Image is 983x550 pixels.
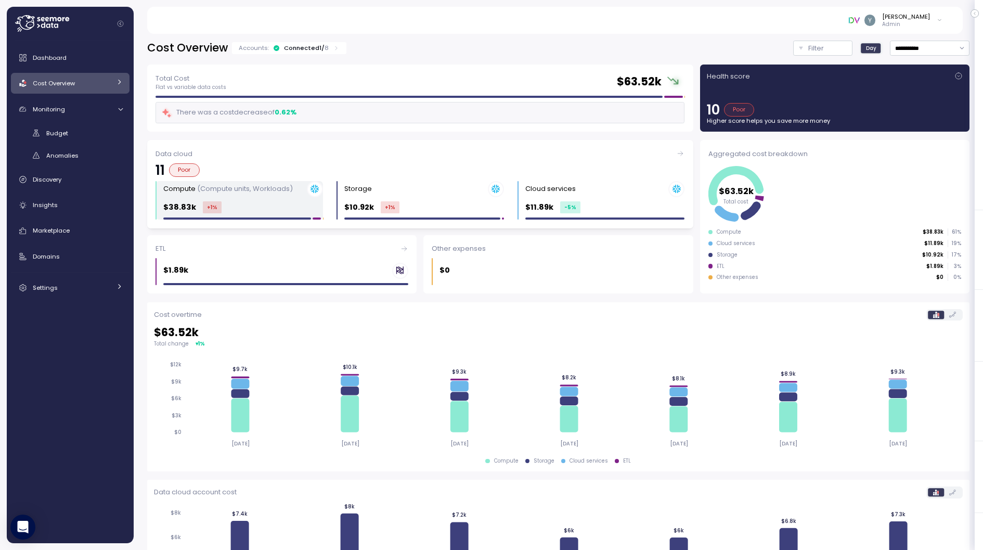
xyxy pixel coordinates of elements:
tspan: $0 [174,429,182,436]
img: ACg8ocKvqwnLMA34EL5-0z6HW-15kcrLxT5Mmx2M21tMPLYJnykyAQ=s96-c [864,15,875,25]
span: Anomalies [46,151,79,160]
p: Total change [154,340,189,348]
div: ▾ [196,340,205,348]
div: Poor [724,103,755,117]
tspan: $7.4k [232,510,248,517]
div: +1 % [381,201,399,213]
div: Open Intercom Messenger [10,515,35,540]
div: ETL [623,457,631,465]
div: Cloud services [525,184,576,194]
div: There was a cost decrease of [161,107,296,119]
tspan: [DATE] [779,440,797,447]
span: Budget [46,129,68,137]
tspan: $6.8k [781,517,796,524]
span: Day [866,44,876,52]
span: Cost Overview [33,79,75,87]
tspan: $7.3k [891,511,906,518]
tspan: $8.1k [672,375,685,382]
p: $10.92k [344,201,374,213]
div: ETL [156,244,408,254]
h2: $ 63.52k [154,325,963,340]
a: Anomalies [11,147,130,164]
button: Collapse navigation [114,20,127,28]
tspan: $8k [171,509,181,516]
div: Poor [169,163,200,177]
tspan: $10.1k [342,364,357,370]
div: Accounts:Connected1/8 [232,42,346,54]
a: Budget [11,124,130,142]
div: Storage [717,251,738,259]
p: $11.89k [525,201,553,213]
p: Cost overtime [154,310,202,320]
tspan: $9.3k [890,368,905,375]
p: $0 [439,264,450,276]
a: Insights [11,195,130,215]
span: Monitoring [33,105,65,113]
div: Other expenses [717,274,758,281]
tspan: $8.2k [562,374,576,381]
div: Cloud services [717,240,755,247]
tspan: $63.52k [719,185,754,197]
div: Storage [344,184,372,194]
tspan: $6k [171,395,182,402]
img: 6791f8edfa6a2c9608b219b1.PNG [849,15,860,25]
p: $38.83k [923,228,943,236]
tspan: $9.3k [452,368,467,375]
tspan: [DATE] [450,440,469,447]
tspan: [DATE] [889,440,907,447]
p: (Compute units, Workloads) [197,184,293,194]
p: 3 % [948,263,961,270]
div: Compute [717,228,741,236]
a: Marketplace [11,221,130,241]
div: 1 % [198,340,205,348]
a: Cost Overview [11,73,130,94]
div: Other expenses [432,244,684,254]
tspan: $9k [171,378,182,385]
span: Insights [33,201,58,209]
p: Data cloud account cost [154,487,237,497]
p: $10.92k [922,251,943,259]
span: Marketplace [33,226,70,235]
div: [PERSON_NAME] [882,12,930,21]
p: Filter [808,43,824,54]
p: 8 [325,44,329,52]
a: Discovery [11,169,130,190]
tspan: [DATE] [669,440,688,447]
a: ETL$1.89k [147,235,417,294]
p: Admin [882,21,930,28]
div: Aggregated cost breakdown [708,149,961,159]
p: $1.89k [163,264,188,276]
div: ETL [717,263,725,270]
tspan: $8k [344,503,355,510]
tspan: $9.7k [232,366,248,373]
div: +1 % [203,201,222,213]
p: $38.83k [163,201,196,213]
a: Dashboard [11,47,130,68]
tspan: $3k [172,412,182,419]
tspan: $6k [171,534,181,541]
tspan: Total cost [723,198,748,204]
div: Compute [494,457,519,465]
p: 0 % [948,274,961,281]
div: Cloud services [570,457,608,465]
tspan: $7.2k [452,511,467,518]
span: Settings [33,284,58,292]
div: Connected 1 / [284,44,329,52]
span: Domains [33,252,60,261]
a: Domains [11,246,130,267]
a: Settings [11,277,130,298]
p: $11.89k [924,240,943,247]
div: Filter [793,41,852,56]
p: Health score [707,71,750,82]
tspan: $6k [564,527,574,534]
p: 10 [707,103,720,117]
tspan: $12k [170,362,182,368]
p: $0 [936,274,943,281]
p: 61 % [948,228,961,236]
div: Compute [163,184,293,194]
span: Dashboard [33,54,67,62]
div: Data cloud [156,149,684,159]
div: Storage [534,457,554,465]
h2: Cost Overview [147,41,228,56]
p: 19 % [948,240,961,247]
